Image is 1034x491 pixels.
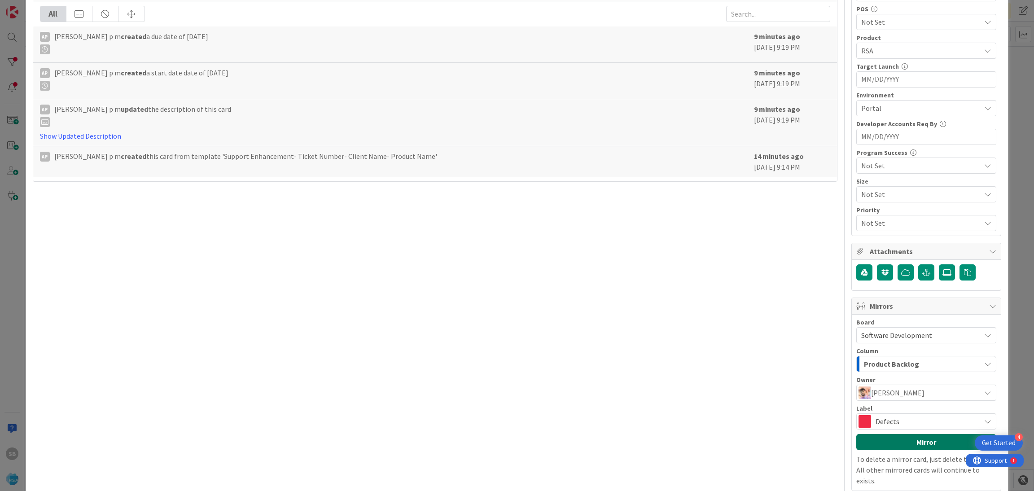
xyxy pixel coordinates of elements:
[40,6,66,22] div: All
[754,32,800,41] b: 9 minutes ago
[754,31,830,58] div: [DATE] 9:19 PM
[754,105,800,114] b: 9 minutes ago
[861,17,981,27] span: Not Set
[754,68,800,77] b: 9 minutes ago
[861,217,976,229] span: Not Set
[856,454,996,486] p: To delete a mirror card, just delete the card. All other mirrored cards will continue to exists.
[856,319,875,325] span: Board
[864,358,919,370] span: Product Backlog
[40,105,50,114] div: Ap
[121,32,146,41] b: created
[754,67,830,94] div: [DATE] 9:19 PM
[1015,433,1023,441] div: 4
[982,438,1016,447] div: Get Started
[861,129,991,145] input: MM/DD/YYYY
[856,178,996,184] div: Size
[726,6,830,22] input: Search...
[856,63,996,70] div: Target Launch
[856,356,996,372] button: Product Backlog
[861,331,932,340] span: Software Development
[856,207,996,213] div: Priority
[121,105,148,114] b: updated
[40,152,50,162] div: Ap
[871,387,924,398] span: [PERSON_NAME]
[856,434,996,450] button: Mirror
[861,103,981,114] span: Portal
[40,132,121,140] a: Show Updated Description
[54,67,228,91] span: [PERSON_NAME] p m a start date date of [DATE]
[861,160,981,171] span: Not Set
[40,68,50,78] div: Ap
[859,386,871,399] img: RS
[19,1,41,12] span: Support
[975,435,1023,451] div: Open Get Started checklist, remaining modules: 4
[47,4,49,11] div: 1
[861,72,991,87] input: MM/DD/YYYY
[856,149,996,156] div: Program Success
[861,45,981,56] span: RSA
[856,405,872,412] span: Label
[754,152,804,161] b: 14 minutes ago
[754,151,830,172] div: [DATE] 9:14 PM
[54,151,437,162] span: [PERSON_NAME] p m this card from template 'Support Enhancement- Ticket Number- Client Name- Produ...
[40,32,50,42] div: Ap
[754,104,830,141] div: [DATE] 9:19 PM
[876,415,976,428] span: Defects
[856,92,996,98] div: Environment
[861,188,976,201] span: Not Set
[856,121,996,127] div: Developer Accounts Req By
[856,377,876,383] span: Owner
[856,6,996,12] div: POS
[870,246,985,257] span: Attachments
[856,348,878,354] span: Column
[121,68,146,77] b: created
[54,31,208,54] span: [PERSON_NAME] p m a due date of [DATE]
[121,152,146,161] b: created
[870,301,985,311] span: Mirrors
[856,35,996,41] div: Product
[54,104,231,127] span: [PERSON_NAME] p m the description of this card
